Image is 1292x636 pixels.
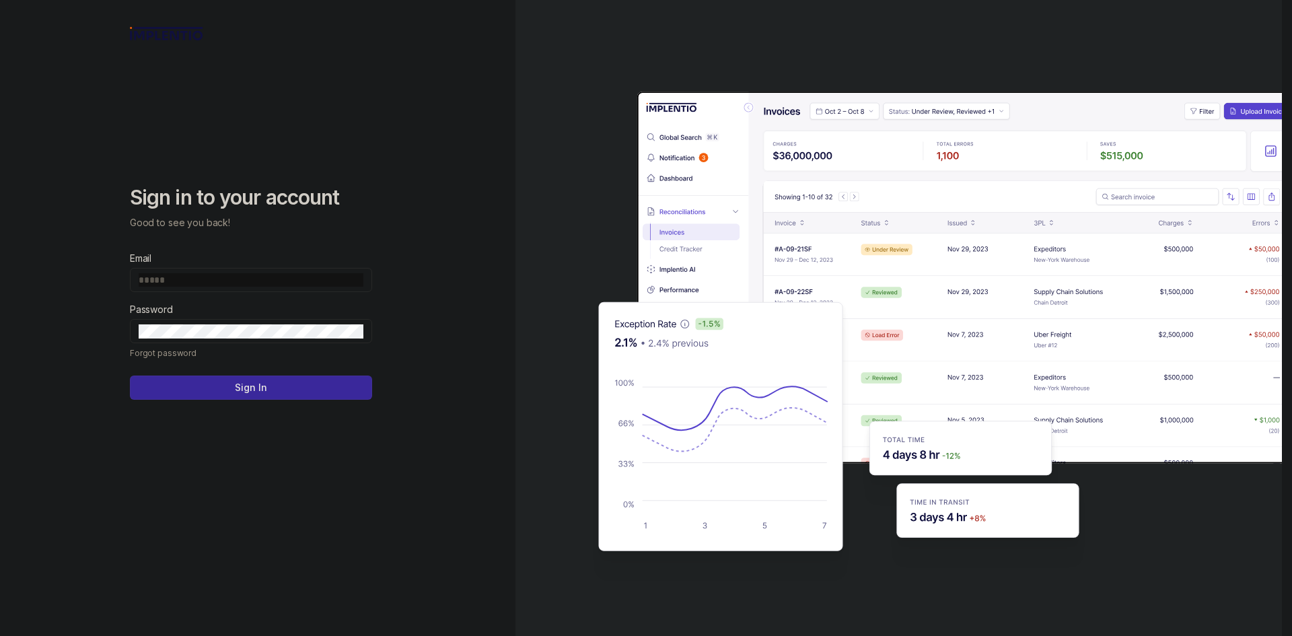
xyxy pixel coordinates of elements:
h2: Sign in to your account [130,184,372,211]
p: Good to see you back! [130,216,372,229]
p: Forgot password [130,346,196,359]
label: Email [130,252,151,265]
img: logo [130,27,203,40]
a: Link Forgot password [130,346,196,359]
label: Password [130,303,173,316]
p: Sign In [235,381,266,394]
button: Sign In [130,376,372,400]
